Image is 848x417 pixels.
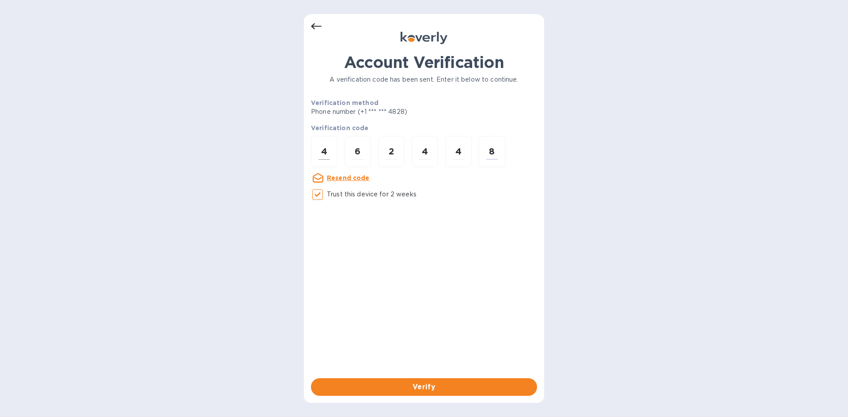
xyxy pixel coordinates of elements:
p: A verification code has been sent. Enter it below to continue. [311,75,537,84]
b: Verification method [311,99,379,106]
u: Resend code [327,174,370,181]
span: Verify [318,382,530,392]
h1: Account Verification [311,53,537,71]
p: Trust this device for 2 weeks [327,190,416,199]
p: Phone number (+1 *** *** 4828) [311,107,475,116]
p: Verification code [311,124,537,132]
button: Verify [311,378,537,396]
